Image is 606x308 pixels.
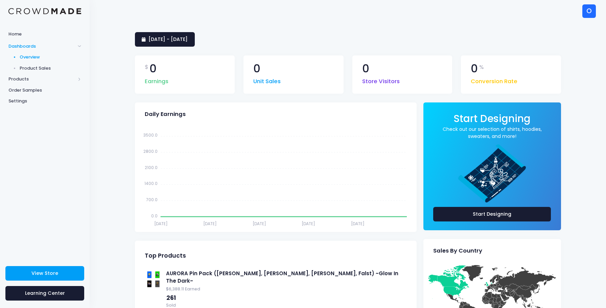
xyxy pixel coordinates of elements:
span: Daily Earnings [145,111,186,118]
span: 0 [362,63,369,74]
img: Logo [8,8,81,15]
span: $ [145,63,148,71]
a: Check out our selection of shirts, hoodies, sweaters, and more! [433,126,551,140]
tspan: 1400.0 [144,181,157,186]
span: Products [8,76,75,82]
span: % [479,63,484,71]
a: Learning Center [5,286,84,301]
span: 0 [253,63,260,74]
span: $6,388.11 Earned [166,286,403,292]
span: Sales By Country [433,247,482,254]
span: 0 [149,63,157,74]
span: Conversion Rate [471,74,517,86]
span: View Store [31,270,58,277]
span: 0 [471,63,478,74]
span: Order Samples [8,87,81,94]
span: Dashboards [8,43,75,50]
span: Overview [20,54,81,61]
tspan: 700.0 [146,197,157,203]
tspan: [DATE] [154,221,167,227]
tspan: [DATE] [302,221,315,227]
span: Product Sales [20,65,81,72]
span: 261 [166,294,176,302]
a: Start Designing [433,207,551,221]
span: Earnings [145,74,168,86]
a: [DATE] - [DATE] [135,32,195,47]
tspan: 0.0 [151,213,157,218]
tspan: [DATE] [252,221,266,227]
span: Settings [8,98,81,104]
span: [DATE] - [DATE] [148,36,188,43]
a: Start Designing [453,117,531,124]
a: AURORA Pin Pack ([PERSON_NAME], [PERSON_NAME], [PERSON_NAME], Falst) ~Glow In The Dark~ [166,270,403,285]
tspan: 3500.0 [143,132,157,138]
span: Learning Center [25,290,65,297]
tspan: [DATE] [351,221,364,227]
a: View Store [5,266,84,281]
span: Unit Sales [253,74,281,86]
span: Start Designing [453,112,531,125]
span: Home [8,31,81,38]
tspan: 2800.0 [143,148,157,154]
tspan: 2100.0 [144,164,157,170]
div: O [582,4,596,18]
span: Store Visitors [362,74,400,86]
tspan: [DATE] [203,221,217,227]
span: Top Products [145,252,186,259]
